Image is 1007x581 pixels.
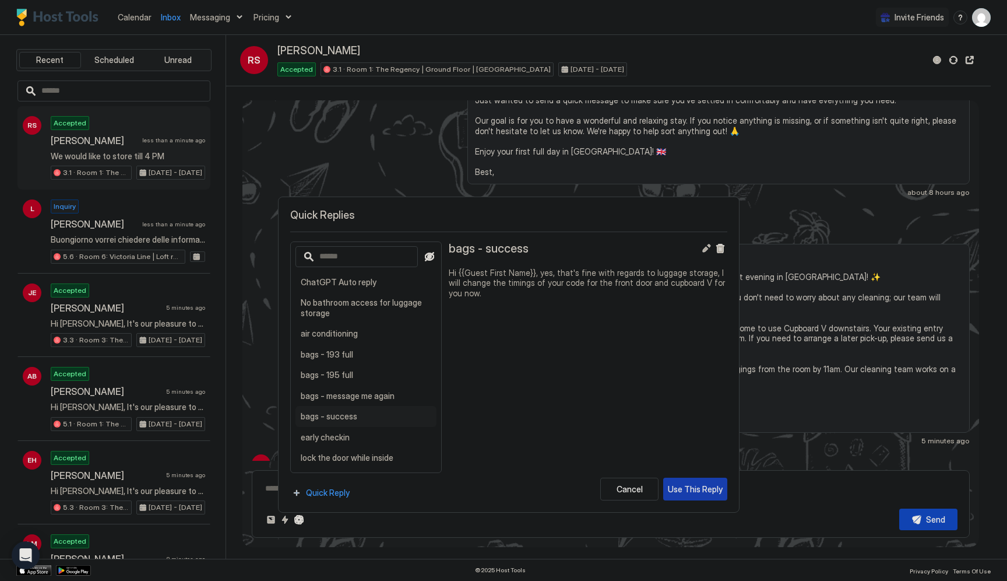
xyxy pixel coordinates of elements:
[301,432,431,443] span: early checkin
[668,483,723,495] div: Use This Reply
[301,349,431,360] span: bags - 193 full
[600,478,659,501] button: Cancel
[301,277,431,288] span: ChatGPT Auto reply
[301,391,431,401] span: bags - message me again
[290,209,727,222] span: Quick Replies
[449,268,727,299] span: Hi {{Guest First Name}}, yes, that's fine with regards to luggage storage, I will change the timi...
[301,328,431,339] span: air conditioning
[301,297,431,318] span: No bathroom access for luggage storage
[301,453,431,463] span: lock the door while inside
[617,483,643,495] div: Cancel
[663,478,727,501] button: Use This Reply
[12,541,40,569] div: Open Intercom Messenger
[315,247,417,267] input: Input Field
[422,250,436,264] button: Show all quick replies
[301,411,431,422] span: bags - success
[449,242,529,256] span: bags - success
[699,242,713,256] button: Edit
[301,370,431,380] span: bags - 195 full
[306,487,350,499] div: Quick Reply
[713,242,727,256] button: Delete
[290,485,351,501] button: Quick Reply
